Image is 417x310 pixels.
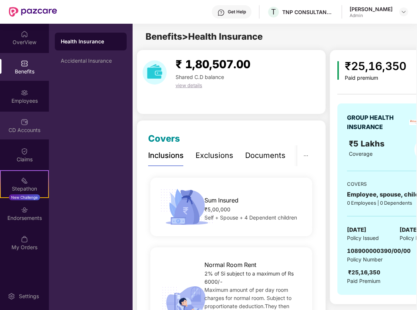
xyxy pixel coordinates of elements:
[17,293,41,300] div: Settings
[271,7,276,16] span: T
[347,225,366,234] span: [DATE]
[303,153,308,158] span: ellipsis
[204,270,304,286] div: 2% of Si subject to a maximum of Rs 6000/-
[148,133,180,144] span: Covers
[349,139,387,148] span: ₹5 Lakhs
[196,150,233,161] div: Exclusions
[347,234,379,242] span: Policy Issued
[337,61,339,80] img: icon
[21,206,28,214] img: svg+xml;base64,PHN2ZyBpZD0iRW5kb3JzZW1lbnRzIiB4bWxucz0iaHR0cDovL3d3dy53My5vcmcvMjAwMC9zdmciIHdpZH...
[148,150,184,161] div: Inclusions
[345,75,406,81] div: Paid premium
[21,89,28,96] img: svg+xml;base64,PHN2ZyBpZD0iRW1wbG95ZWVzIiB4bWxucz0iaHR0cDovL3d3dy53My5vcmcvMjAwMC9zdmciIHdpZHRoPS...
[9,194,40,200] div: New Challenge
[204,196,238,205] span: Sum Insured
[348,268,380,277] div: ₹25,16,350
[176,57,250,71] span: ₹ 1,80,507.00
[21,177,28,184] img: svg+xml;base64,PHN2ZyB4bWxucz0iaHR0cDovL3d3dy53My5vcmcvMjAwMC9zdmciIHdpZHRoPSIyMSIgaGVpZ2h0PSIyMC...
[21,148,28,155] img: svg+xml;base64,PHN2ZyBpZD0iQ2xhaW0iIHhtbG5zPSJodHRwOi8vd3d3LnczLm9yZy8yMDAwL3N2ZyIgd2lkdGg9IjIwIi...
[345,57,406,75] div: ₹25,16,350
[297,145,314,166] button: ellipsis
[245,150,286,161] div: Documents
[228,9,246,15] div: Get Help
[21,30,28,38] img: svg+xml;base64,PHN2ZyBpZD0iSG9tZSIgeG1sbnM9Imh0dHA6Ly93d3cudzMub3JnLzIwMDAvc3ZnIiB3aWR0aD0iMjAiIG...
[217,9,225,16] img: svg+xml;base64,PHN2ZyBpZD0iSGVscC0zMngzMiIgeG1sbnM9Imh0dHA6Ly93d3cudzMub3JnLzIwMDAvc3ZnIiB3aWR0aD...
[349,151,373,157] span: Coverage
[350,13,393,19] div: Admin
[146,31,263,42] span: Benefits > Health Insurance
[61,38,121,45] div: Health Insurance
[204,214,297,221] span: Self + Spouse + 4 Dependent children
[61,58,121,64] div: Accidental Insurance
[21,235,28,243] img: svg+xml;base64,PHN2ZyBpZD0iTXlfT3JkZXJzIiBkYXRhLW5hbWU9Ik15IE9yZGVycyIgeG1sbnM9Imh0dHA6Ly93d3cudz...
[347,277,380,285] span: Paid Premium
[8,293,15,300] img: svg+xml;base64,PHN2ZyBpZD0iU2V0dGluZy0yMHgyMCIgeG1sbnM9Imh0dHA6Ly93d3cudzMub3JnLzIwMDAvc3ZnIiB3aW...
[176,74,224,80] span: Shared C.D balance
[347,113,407,132] div: GROUP HEALTH INSURANCE
[282,9,334,16] div: TNP CONSULTANCY PRIVATE LIMITED
[350,6,393,13] div: [PERSON_NAME]
[21,60,28,67] img: svg+xml;base64,PHN2ZyBpZD0iQmVuZWZpdHMiIHhtbG5zPSJodHRwOi8vd3d3LnczLm9yZy8yMDAwL3N2ZyIgd2lkdGg9Ij...
[204,260,256,270] span: Normal Room Rent
[347,247,411,254] span: 108900000390/00/00
[176,82,202,88] span: view details
[401,9,407,15] img: svg+xml;base64,PHN2ZyBpZD0iRHJvcGRvd24tMzJ4MzIiIHhtbG5zPSJodHRwOi8vd3d3LnczLm9yZy8yMDAwL3N2ZyIgd2...
[204,205,304,214] div: ₹5,00,000
[143,60,167,85] img: download
[9,7,57,17] img: New Pazcare Logo
[347,256,383,263] span: Policy Number
[158,187,216,227] img: icon
[21,118,28,126] img: svg+xml;base64,PHN2ZyBpZD0iQ0RfQWNjb3VudHMiIGRhdGEtbmFtZT0iQ0QgQWNjb3VudHMiIHhtbG5zPSJodHRwOi8vd3...
[1,185,48,192] div: Stepathon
